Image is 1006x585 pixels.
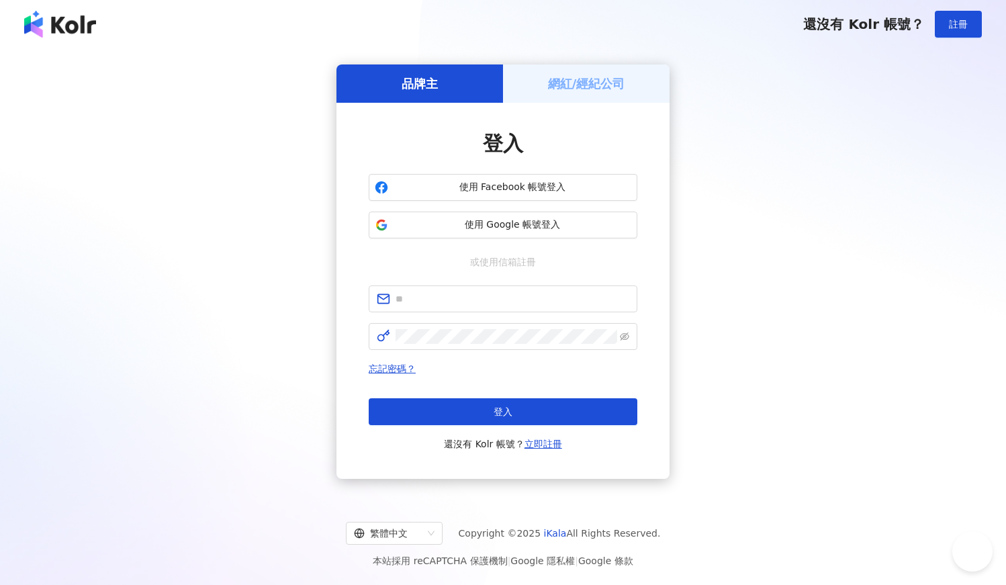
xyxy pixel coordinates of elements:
[578,555,633,566] a: Google 條款
[394,218,631,232] span: 使用 Google 帳號登入
[369,174,637,201] button: 使用 Facebook 帳號登入
[369,212,637,238] button: 使用 Google 帳號登入
[369,363,416,374] a: 忘記密碼？
[494,406,512,417] span: 登入
[803,16,924,32] span: 還沒有 Kolr 帳號？
[510,555,575,566] a: Google 隱私權
[575,555,578,566] span: |
[524,439,562,449] a: 立即註冊
[548,75,625,92] h5: 網紅/經紀公司
[373,553,633,569] span: 本站採用 reCAPTCHA 保護機制
[952,531,993,572] iframe: Help Scout Beacon - Open
[508,555,511,566] span: |
[935,11,982,38] button: 註冊
[461,255,545,269] span: 或使用信箱註冊
[483,132,523,155] span: 登入
[24,11,96,38] img: logo
[459,525,661,541] span: Copyright © 2025 All Rights Reserved.
[354,523,422,544] div: 繁體中文
[544,528,567,539] a: iKala
[444,436,562,452] span: 還沒有 Kolr 帳號？
[402,75,438,92] h5: 品牌主
[394,181,631,194] span: 使用 Facebook 帳號登入
[620,332,629,341] span: eye-invisible
[369,398,637,425] button: 登入
[949,19,968,30] span: 註冊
